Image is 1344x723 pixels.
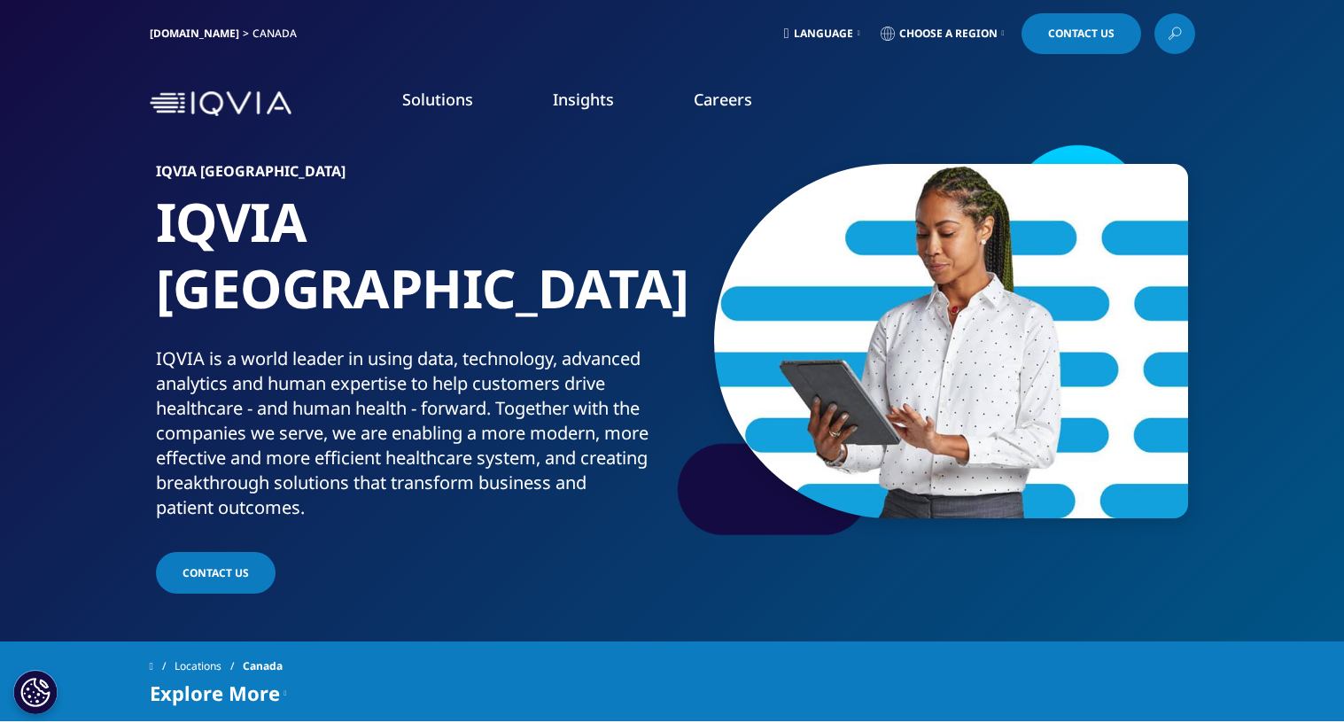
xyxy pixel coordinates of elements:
span: Contact us [183,565,249,580]
a: Locations [175,650,243,682]
a: Solutions [402,89,473,110]
h6: IQVIA [GEOGRAPHIC_DATA] [156,164,665,189]
img: IQVIA Healthcare Information Technology and Pharma Clinical Research Company [150,91,291,117]
div: Canada [252,27,304,41]
a: Contact Us [1022,13,1141,54]
img: 9_rbuportraitoption.jpg [714,164,1188,518]
nav: Primary [299,62,1195,145]
h1: IQVIA [GEOGRAPHIC_DATA] [156,189,665,346]
span: Choose a Region [899,27,998,41]
div: IQVIA is a world leader in using data, technology, advanced analytics and human expertise to help... [156,346,665,520]
span: Canada [243,650,283,682]
span: Contact Us [1048,28,1115,39]
a: Contact us [156,552,276,594]
button: Cookies Settings [13,670,58,714]
span: Language [794,27,853,41]
a: Careers [694,89,752,110]
a: [DOMAIN_NAME] [150,26,239,41]
a: Insights [553,89,614,110]
span: Explore More [150,682,280,704]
